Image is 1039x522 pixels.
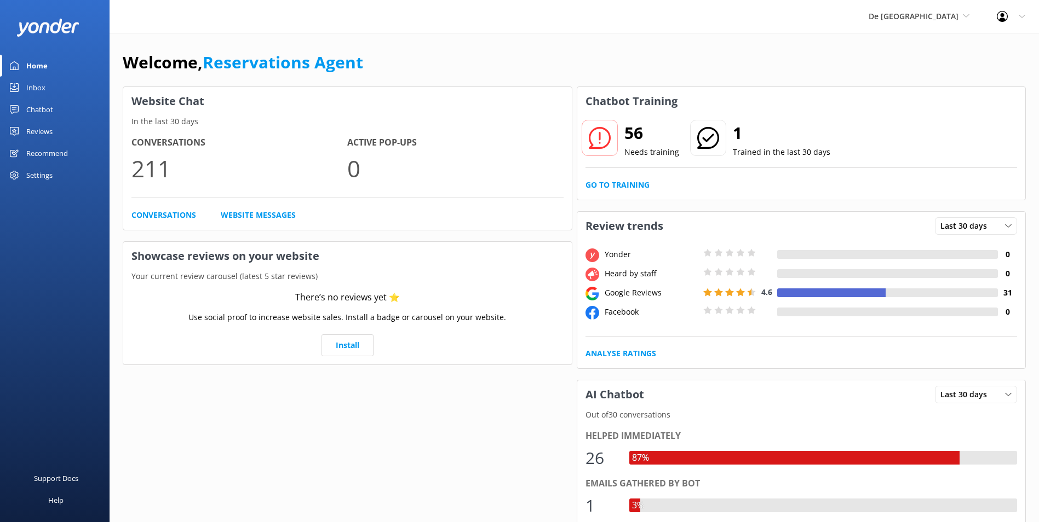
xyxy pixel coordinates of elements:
h4: Conversations [131,136,347,150]
h3: Chatbot Training [577,87,686,115]
div: 1 [585,492,618,519]
span: Last 30 days [940,220,994,232]
span: De [GEOGRAPHIC_DATA] [869,11,958,21]
div: There’s no reviews yet ⭐ [295,291,400,305]
div: Support Docs [34,467,78,489]
p: Use social proof to increase website sales. Install a badge or carousel on your website. [188,311,506,323]
div: Heard by staff [602,268,701,280]
p: 211 [131,150,347,187]
h4: 0 [998,248,1017,260]
div: Google Reviews [602,287,701,299]
a: Website Messages [221,209,296,221]
h4: 31 [998,287,1017,299]
div: Reviews [26,120,53,142]
div: 3% [629,498,647,513]
p: 0 [347,150,563,187]
div: 87% [629,451,652,465]
div: Home [26,55,48,77]
a: Analyse Ratings [585,347,656,359]
img: yonder-white-logo.png [16,19,79,37]
h4: 0 [998,268,1017,280]
span: Last 30 days [940,388,994,401]
a: Install [322,334,374,356]
div: Emails gathered by bot [585,477,1018,491]
p: Your current review carousel (latest 5 star reviews) [123,270,572,282]
h2: 1 [733,120,830,146]
h3: Showcase reviews on your website [123,242,572,270]
h4: Active Pop-ups [347,136,563,150]
h2: 56 [624,120,679,146]
h3: AI Chatbot [577,380,652,409]
p: Trained in the last 30 days [733,146,830,158]
div: Help [48,489,64,511]
div: Yonder [602,248,701,260]
p: Out of 30 conversations [577,409,1026,421]
div: Settings [26,164,53,186]
div: Recommend [26,142,68,164]
a: Reservations Agent [203,51,363,73]
a: Go to Training [585,179,650,191]
h4: 0 [998,306,1017,318]
div: Helped immediately [585,429,1018,443]
div: Facebook [602,306,701,318]
h3: Website Chat [123,87,572,115]
p: Needs training [624,146,679,158]
div: 26 [585,445,618,471]
h1: Welcome, [123,49,363,76]
a: Conversations [131,209,196,221]
div: Inbox [26,77,45,98]
span: 4.6 [761,287,772,297]
h3: Review trends [577,212,671,240]
p: In the last 30 days [123,115,572,127]
div: Chatbot [26,98,53,120]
